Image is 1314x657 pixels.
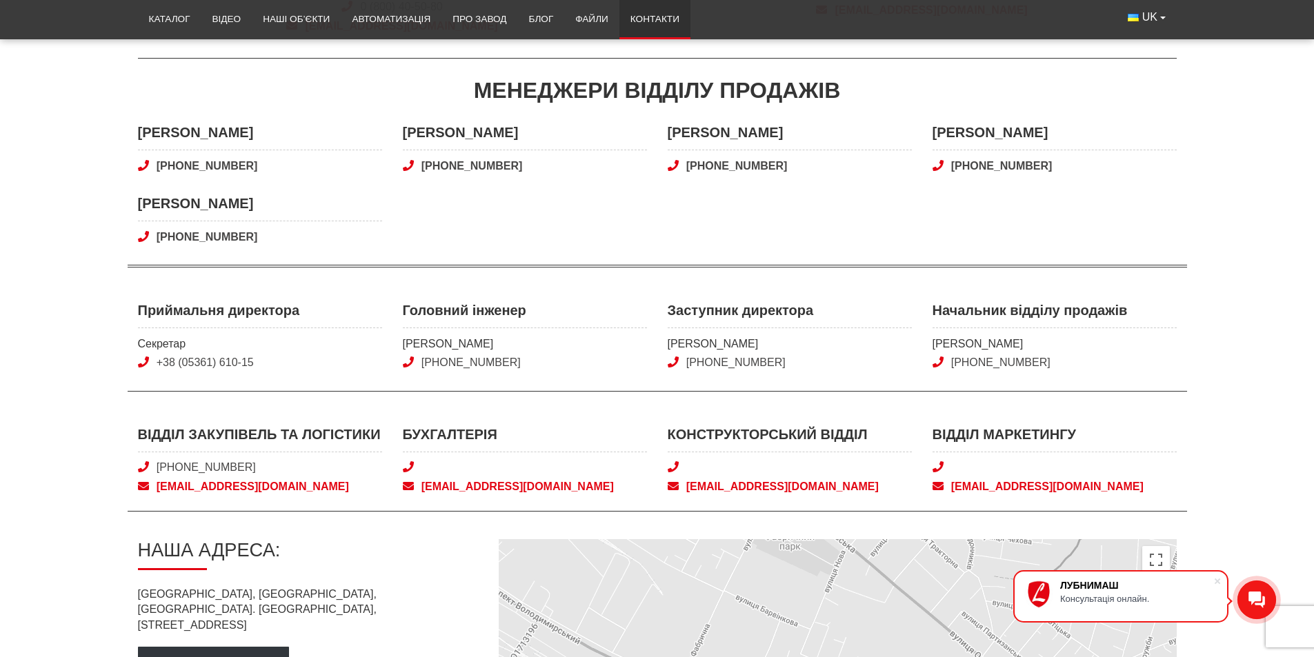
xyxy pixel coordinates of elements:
a: +38 (05361) 610-15 [157,356,254,368]
span: Головний інженер [403,301,647,328]
a: Автоматизація [341,4,441,34]
h2: Наша адреса: [138,539,477,570]
a: [PHONE_NUMBER] [421,356,521,368]
a: Файли [564,4,619,34]
a: [PHONE_NUMBER] [951,356,1051,368]
a: [PHONE_NUMBER] [157,461,256,473]
a: [PHONE_NUMBER] [403,159,647,174]
span: [PERSON_NAME] [668,336,912,352]
a: Про завод [441,4,517,34]
a: Наші об’єкти [252,4,341,34]
a: [PHONE_NUMBER] [668,159,912,174]
span: Приймальня директора [138,301,382,328]
span: Заступник директора [668,301,912,328]
span: Відділ маркетингу [933,425,1177,452]
button: Перемкнути повноекранний режим [1142,546,1170,574]
span: Відділ закупівель та логістики [138,425,382,452]
span: [PERSON_NAME] [138,194,382,221]
span: Бухгалтерія [403,425,647,452]
a: Контакти [619,4,690,34]
div: Менеджери відділу продажів [138,75,1177,106]
div: ЛУБНИМАШ [1060,580,1213,591]
a: Відео [201,4,252,34]
a: [PHONE_NUMBER] [933,159,1177,174]
a: [EMAIL_ADDRESS][DOMAIN_NAME] [668,479,912,494]
a: Каталог [138,4,201,34]
div: Консультація онлайн. [1060,594,1213,604]
a: [EMAIL_ADDRESS][DOMAIN_NAME] [933,479,1177,494]
span: UK [1142,10,1157,25]
span: [PERSON_NAME] [403,336,647,352]
button: UK [1117,4,1176,30]
img: Українська [1128,14,1139,21]
a: [PHONE_NUMBER] [686,356,786,368]
span: [PERSON_NAME] [403,123,647,150]
span: Начальник відділу продажів [933,301,1177,328]
span: Секретар [138,336,382,352]
a: [EMAIL_ADDRESS][DOMAIN_NAME] [138,479,382,494]
span: [PERSON_NAME] [933,123,1177,150]
a: [EMAIL_ADDRESS][DOMAIN_NAME] [403,479,647,494]
p: [GEOGRAPHIC_DATA], [GEOGRAPHIC_DATA], [GEOGRAPHIC_DATA]. [GEOGRAPHIC_DATA], [STREET_ADDRESS] [138,587,477,633]
span: Конструкторський відділ [668,425,912,452]
span: [PERSON_NAME] [933,336,1177,352]
a: [PHONE_NUMBER] [138,159,382,174]
span: [PERSON_NAME] [668,123,912,150]
a: Блог [517,4,564,34]
span: [PERSON_NAME] [138,123,382,150]
a: [PHONE_NUMBER] [138,230,382,245]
